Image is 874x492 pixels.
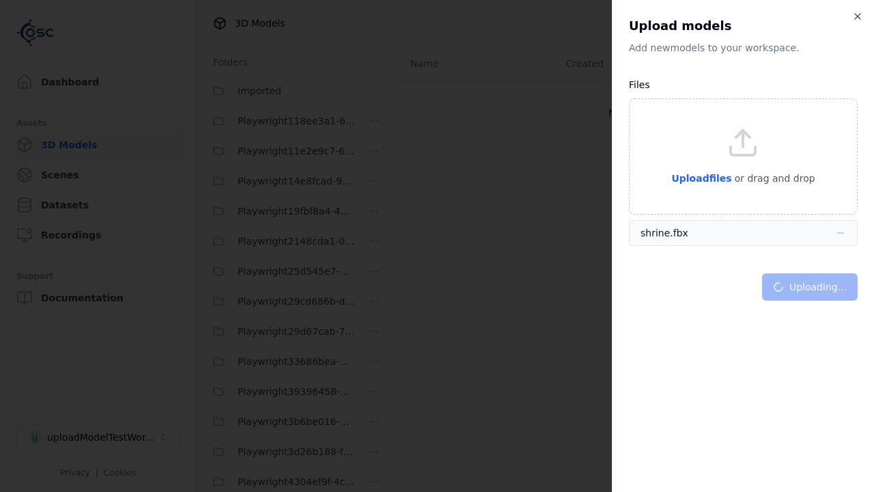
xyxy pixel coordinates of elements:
label: Files [629,79,650,90]
h2: Upload models [629,16,858,36]
span: Upload files [671,173,731,184]
p: or drag and drop [732,170,815,187]
div: shrine.fbx [640,226,688,240]
p: Add new model s to your workspace. [629,41,858,55]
